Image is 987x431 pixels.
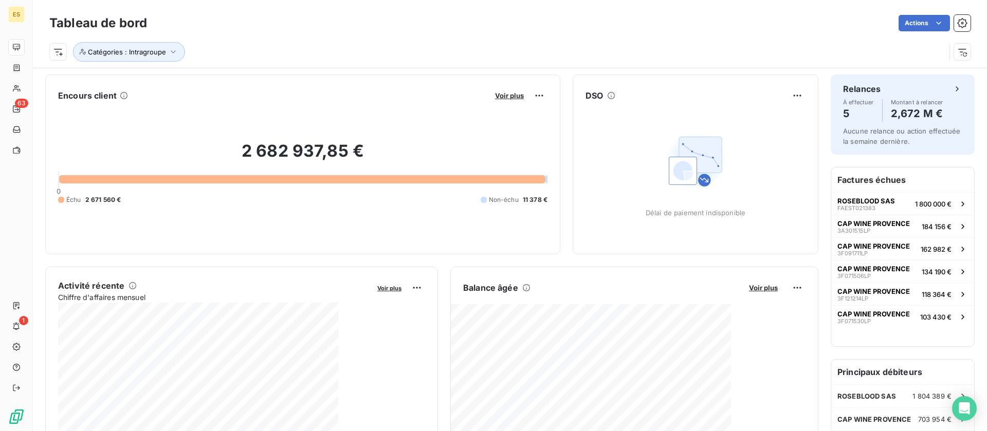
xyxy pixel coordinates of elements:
button: Voir plus [746,283,781,292]
span: ROSEBLOOD SAS [837,392,896,400]
img: Empty state [663,128,728,194]
button: CAP WINE PROVENCE3F071530LP103 430 € [831,305,974,328]
span: 0 [57,187,61,195]
span: 1 [19,316,28,325]
span: 11 378 € [523,195,547,204]
img: Logo LeanPay [8,408,25,425]
span: 184 156 € [922,222,952,231]
h6: DSO [586,89,603,102]
span: Catégories : Intragroupe [88,48,166,56]
span: Voir plus [495,91,524,100]
span: Voir plus [377,285,401,292]
button: Catégories : Intragroupe [73,42,185,62]
span: 3F121214LP [837,295,868,302]
span: ROSEBLOOD SAS [837,197,895,205]
span: CAP WINE PROVENCE [837,265,910,273]
span: 3F091711LP [837,250,868,256]
h6: Principaux débiteurs [831,360,974,384]
h4: 5 [843,105,874,122]
span: CAP WINE PROVENCE [837,287,910,295]
button: Voir plus [374,283,405,292]
h2: 2 682 937,85 € [58,141,547,172]
button: Voir plus [492,91,527,100]
h4: 2,672 M € [891,105,943,122]
div: ES [8,6,25,23]
span: 1 800 000 € [915,200,952,208]
span: 2 671 560 € [85,195,121,204]
span: 134 190 € [922,268,952,276]
div: Open Intercom Messenger [952,396,977,421]
button: CAP WINE PROVENCE3F121214LP118 364 € [831,283,974,305]
span: 162 982 € [921,245,952,253]
h6: Relances [843,83,881,95]
span: 3F071530LP [837,318,871,324]
span: CAP WINE PROVENCE [837,242,910,250]
h6: Encours client [58,89,117,102]
span: Montant à relancer [891,99,943,105]
span: CAP WINE PROVENCE [837,415,911,423]
button: ROSEBLOOD SASFAEST0213831 800 000 € [831,192,974,215]
button: CAP WINE PROVENCE3A301515LP184 156 € [831,215,974,237]
span: 3A301515LP [837,228,870,234]
span: CAP WINE PROVENCE [837,310,910,318]
span: Délai de paiement indisponible [646,209,746,217]
span: CAP WINE PROVENCE [837,219,910,228]
span: 3F071506LP [837,273,871,279]
span: 103 430 € [920,313,952,321]
span: Échu [66,195,81,204]
button: Actions [899,15,950,31]
span: 1 804 389 € [912,392,952,400]
span: Non-échu [489,195,519,204]
h6: Activité récente [58,279,124,292]
span: Voir plus [749,284,778,292]
button: CAP WINE PROVENCE3F071506LP134 190 € [831,260,974,283]
span: 703 954 € [918,415,952,423]
span: FAEST021383 [837,205,875,211]
h6: Balance âgée [463,282,518,294]
span: Aucune relance ou action effectuée la semaine dernière. [843,127,960,145]
h3: Tableau de bord [49,14,147,32]
span: 63 [15,99,28,108]
button: CAP WINE PROVENCE3F091711LP162 982 € [831,237,974,260]
span: 118 364 € [922,290,952,298]
h6: Factures échues [831,167,974,192]
span: Chiffre d'affaires mensuel [58,292,370,303]
span: À effectuer [843,99,874,105]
